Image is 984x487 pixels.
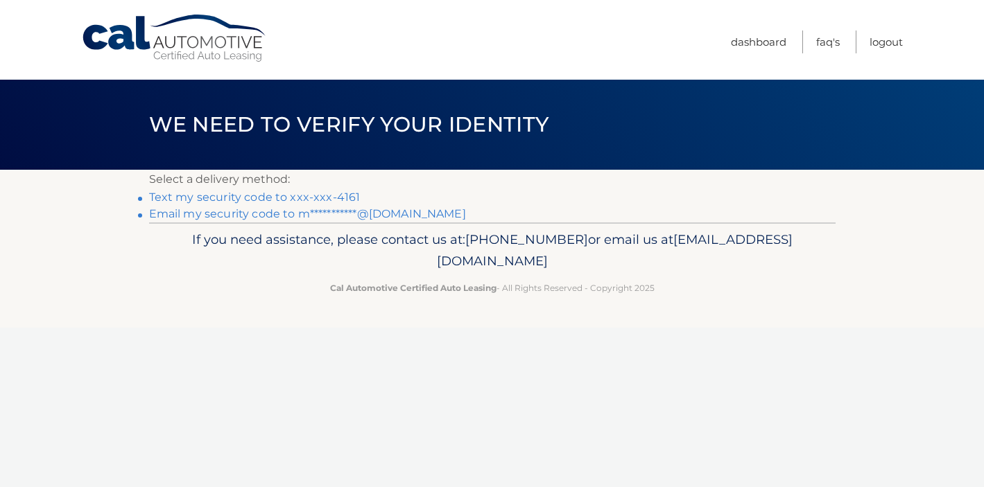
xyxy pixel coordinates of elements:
[149,170,836,189] p: Select a delivery method:
[149,191,361,204] a: Text my security code to xxx-xxx-4161
[81,14,268,63] a: Cal Automotive
[870,30,903,53] a: Logout
[149,112,549,137] span: We need to verify your identity
[158,229,827,273] p: If you need assistance, please contact us at: or email us at
[330,283,497,293] strong: Cal Automotive Certified Auto Leasing
[158,281,827,295] p: - All Rights Reserved - Copyright 2025
[465,231,588,247] span: [PHONE_NUMBER]
[816,30,840,53] a: FAQ's
[731,30,786,53] a: Dashboard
